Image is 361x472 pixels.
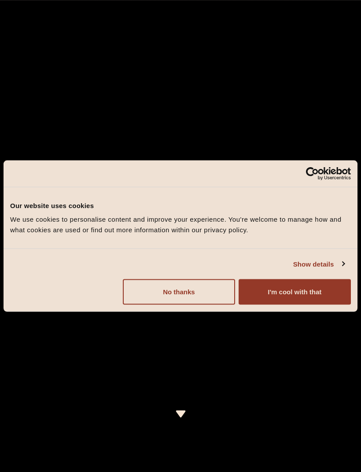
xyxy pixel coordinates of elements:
[123,279,235,305] button: No thanks
[274,167,351,180] a: Usercentrics Cookiebot - opens in a new window
[10,200,351,211] div: Our website uses cookies
[10,214,351,235] div: We use cookies to personalise content and improve your experience. You're welcome to manage how a...
[239,279,351,305] button: I'm cool with that
[293,259,344,269] a: Show details
[175,410,186,417] img: icon-dropdown-cream.svg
